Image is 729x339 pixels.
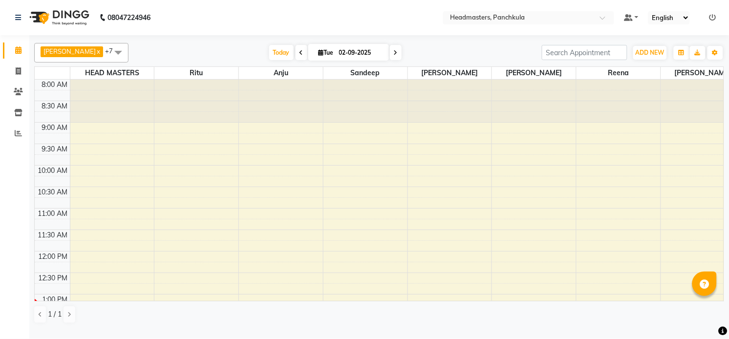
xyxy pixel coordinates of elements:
[105,47,120,55] span: +7
[36,230,70,240] div: 11:30 AM
[40,101,70,111] div: 8:30 AM
[542,45,627,60] input: Search Appointment
[269,45,294,60] span: Today
[154,67,238,79] span: Ritu
[636,49,665,56] span: ADD NEW
[633,46,667,60] button: ADD NEW
[43,47,96,55] span: [PERSON_NAME]
[36,187,70,197] div: 10:30 AM
[316,49,336,56] span: Tue
[36,166,70,176] div: 10:00 AM
[40,80,70,90] div: 8:00 AM
[40,144,70,154] div: 9:30 AM
[96,47,100,55] a: x
[323,67,407,79] span: Sandeep
[408,67,492,79] span: [PERSON_NAME]
[107,4,150,31] b: 08047224946
[41,295,70,305] div: 1:00 PM
[40,123,70,133] div: 9:00 AM
[37,273,70,283] div: 12:30 PM
[37,252,70,262] div: 12:00 PM
[336,45,385,60] input: 2025-09-02
[492,67,576,79] span: [PERSON_NAME]
[25,4,92,31] img: logo
[239,67,323,79] span: Anju
[577,67,661,79] span: Reena
[36,209,70,219] div: 11:00 AM
[70,67,154,79] span: HEAD MASTERS
[48,309,62,319] span: 1 / 1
